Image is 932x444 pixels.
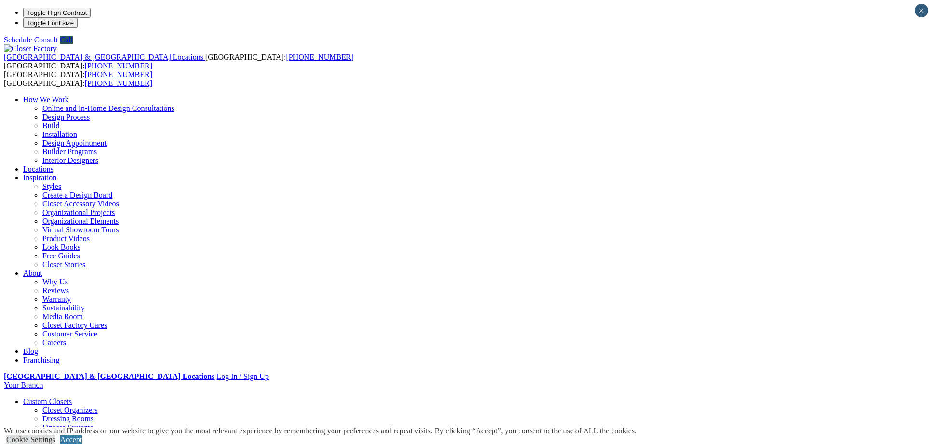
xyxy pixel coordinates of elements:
a: [PHONE_NUMBER] [286,53,353,61]
a: Careers [42,338,66,347]
a: Blog [23,347,38,355]
a: Franchising [23,356,60,364]
a: Build [42,121,60,130]
a: Custom Closets [23,397,72,405]
a: Inspiration [23,174,56,182]
a: Free Guides [42,252,80,260]
a: Sustainability [42,304,85,312]
div: We use cookies and IP address on our website to give you the most relevant experience by remember... [4,427,637,435]
a: Organizational Elements [42,217,119,225]
a: Dressing Rooms [42,415,93,423]
a: Media Room [42,312,83,321]
a: Styles [42,182,61,190]
a: Call [60,36,73,44]
a: Online and In-Home Design Consultations [42,104,174,112]
button: Toggle High Contrast [23,8,91,18]
a: Design Process [42,113,90,121]
a: Locations [23,165,53,173]
button: Close [915,4,928,17]
a: Product Videos [42,234,90,242]
img: Closet Factory [4,44,57,53]
a: Finesse Systems [42,423,93,431]
a: Closet Factory Cares [42,321,107,329]
a: Closet Accessory Videos [42,200,119,208]
a: Reviews [42,286,69,295]
a: Cookie Settings [6,435,55,444]
span: [GEOGRAPHIC_DATA]: [GEOGRAPHIC_DATA]: [4,70,152,87]
a: Your Branch [4,381,43,389]
a: Customer Service [42,330,97,338]
a: Warranty [42,295,71,303]
a: Closet Stories [42,260,85,269]
a: [GEOGRAPHIC_DATA] & [GEOGRAPHIC_DATA] Locations [4,53,205,61]
a: Closet Organizers [42,406,98,414]
a: Builder Programs [42,148,97,156]
a: Why Us [42,278,68,286]
span: Toggle Font size [27,19,74,27]
a: Accept [60,435,82,444]
a: About [23,269,42,277]
a: [PHONE_NUMBER] [85,62,152,70]
a: How We Work [23,95,69,104]
a: [PHONE_NUMBER] [85,79,152,87]
a: Organizational Projects [42,208,115,216]
span: [GEOGRAPHIC_DATA] & [GEOGRAPHIC_DATA] Locations [4,53,203,61]
a: Virtual Showroom Tours [42,226,119,234]
a: Interior Designers [42,156,98,164]
a: Log In / Sign Up [216,372,268,380]
span: [GEOGRAPHIC_DATA]: [GEOGRAPHIC_DATA]: [4,53,354,70]
button: Toggle Font size [23,18,78,28]
a: Design Appointment [42,139,107,147]
a: Create a Design Board [42,191,112,199]
span: Toggle High Contrast [27,9,87,16]
a: Installation [42,130,77,138]
a: Look Books [42,243,80,251]
a: Schedule Consult [4,36,58,44]
a: [PHONE_NUMBER] [85,70,152,79]
a: [GEOGRAPHIC_DATA] & [GEOGRAPHIC_DATA] Locations [4,372,214,380]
